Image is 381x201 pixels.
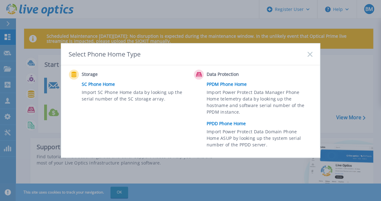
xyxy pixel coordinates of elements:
span: Import Power Protect Data Manager Phone Home telemetry data by looking up the hostname and softwa... [207,89,311,118]
a: PPDD Phone Home [207,119,316,128]
span: Storage [82,71,144,78]
span: Import Power Protect Data Domain Phone Home ASUP by looking up the system serial number of the PP... [207,128,311,150]
div: Select Phone Home Type [69,50,141,58]
span: Data Protection [207,71,269,78]
span: Import SC Phone Home data by looking up the serial number of the SC storage array. [82,89,186,103]
a: SC Phone Home [82,80,191,89]
a: PPDM Phone Home [207,80,316,89]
